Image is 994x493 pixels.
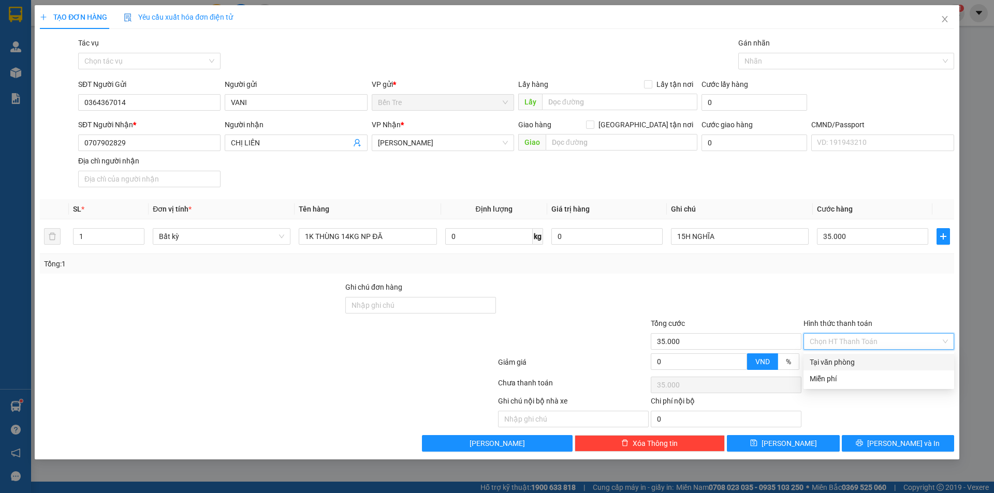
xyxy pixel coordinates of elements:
[497,377,650,395] div: Chưa thanh toán
[810,356,948,368] div: Tại văn phòng
[44,228,61,245] button: delete
[937,232,949,241] span: plus
[518,134,546,151] span: Giao
[667,199,813,219] th: Ghi chú
[86,9,111,20] span: Nhận:
[124,13,233,21] span: Yêu cầu xuất hóa đơn điện tử
[225,79,367,90] div: Người gửi
[345,283,402,291] label: Ghi chú đơn hàng
[470,438,525,449] span: [PERSON_NAME]
[78,119,221,130] div: SĐT Người Nhận
[8,65,81,87] span: Đã [PERSON_NAME] :
[40,13,47,21] span: plus
[701,80,748,88] label: Cước lấy hàng
[551,205,590,213] span: Giá trị hàng
[345,297,496,313] input: Ghi chú đơn hàng
[671,228,809,245] input: Ghi Chú
[941,15,949,23] span: close
[353,139,361,147] span: user-add
[633,438,678,449] span: Xóa Thông tin
[701,121,753,129] label: Cước giao hàng
[44,258,384,270] div: Tổng: 1
[542,94,697,110] input: Dọc đường
[810,373,948,384] div: Miễn phí
[78,39,99,47] label: Tác vụ
[78,171,221,187] input: Địa chỉ của người nhận
[842,435,954,452] button: printer[PERSON_NAME] và In
[755,357,770,366] span: VND
[652,79,697,90] span: Lấy tận nơi
[498,411,649,427] input: Nhập ghi chú
[551,228,663,245] input: 0
[40,13,107,21] span: TẠO ĐƠN HÀNG
[811,119,954,130] div: CMND/Passport
[738,39,770,47] label: Gán nhãn
[78,79,221,90] div: SĐT Người Gửi
[727,435,839,452] button: save[PERSON_NAME]
[762,438,817,449] span: [PERSON_NAME]
[225,119,367,130] div: Người nhận
[518,80,548,88] span: Lấy hàng
[73,205,81,213] span: SL
[803,319,872,327] label: Hình thức thanh toán
[476,205,513,213] span: Định lượng
[651,319,685,327] span: Tổng cước
[86,9,169,32] div: [PERSON_NAME]
[9,9,79,21] div: Bến Tre
[153,205,192,213] span: Đơn vị tính
[378,135,508,151] span: Hồ Chí Minh
[575,435,725,452] button: deleteXóa Thông tin
[546,134,697,151] input: Dọc đường
[930,5,959,34] button: Close
[817,205,853,213] span: Cước hàng
[372,121,401,129] span: VP Nhận
[750,439,757,447] span: save
[9,21,79,34] div: DUY
[594,119,697,130] span: [GEOGRAPHIC_DATA] tận nơi
[701,135,807,151] input: Cước giao hàng
[498,395,649,411] div: Ghi chú nội bộ nhà xe
[8,65,81,100] div: 30.000
[651,395,801,411] div: Chi phí nội bộ
[159,229,284,244] span: Bất kỳ
[867,438,940,449] span: [PERSON_NAME] và In
[621,439,628,447] span: delete
[497,356,650,375] div: Giảm giá
[518,121,551,129] span: Giao hàng
[786,357,791,366] span: %
[937,228,950,245] button: plus
[78,155,221,167] div: Địa chỉ người nhận
[299,205,329,213] span: Tên hàng
[701,94,807,111] input: Cước lấy hàng
[86,32,169,44] div: SANG
[9,10,25,21] span: Gửi:
[856,439,863,447] span: printer
[299,228,436,245] input: VD: Bàn, Ghế
[372,79,514,90] div: VP gửi
[378,95,508,110] span: Bến Tre
[518,94,542,110] span: Lấy
[124,13,132,22] img: icon
[422,435,573,452] button: [PERSON_NAME]
[533,228,543,245] span: kg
